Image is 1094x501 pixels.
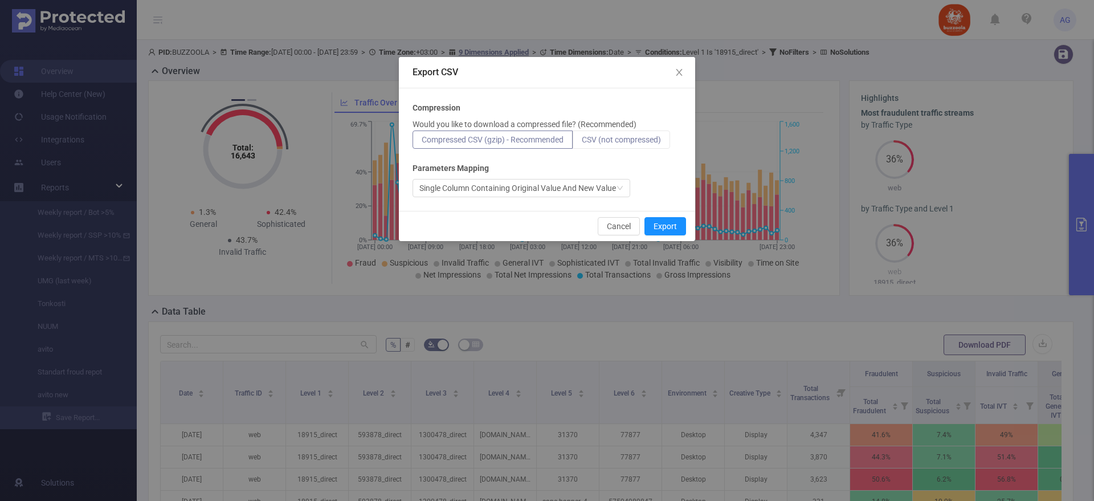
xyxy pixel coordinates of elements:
[422,135,564,144] span: Compressed CSV (gzip) - Recommended
[617,185,623,193] i: icon: down
[663,57,695,89] button: Close
[413,66,681,79] div: Export CSV
[413,162,489,174] b: Parameters Mapping
[413,119,636,131] p: Would you like to download a compressed file? (Recommended)
[582,135,661,144] span: CSV (not compressed)
[675,68,684,77] i: icon: close
[644,217,686,235] button: Export
[598,217,640,235] button: Cancel
[413,102,460,114] b: Compression
[419,180,616,197] div: Single Column Containing Original Value And New Value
